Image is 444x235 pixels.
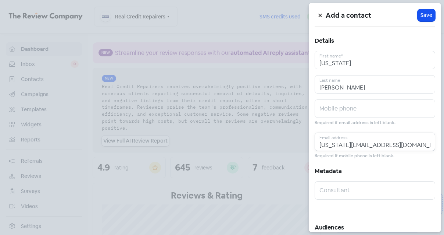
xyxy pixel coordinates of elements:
h5: Audiences [315,222,435,233]
input: First name [315,51,435,69]
small: Required if email address is left blank. [315,119,395,126]
input: Email address [315,133,435,151]
h5: Add a contact [326,10,418,21]
button: Save [418,9,435,21]
span: Save [420,11,432,19]
input: Consultant [315,181,435,200]
input: Last name [315,75,435,94]
h5: Details [315,35,435,46]
h5: Metadata [315,166,435,177]
small: Required if mobile phone is left blank. [315,152,394,159]
input: Mobile phone [315,99,435,118]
